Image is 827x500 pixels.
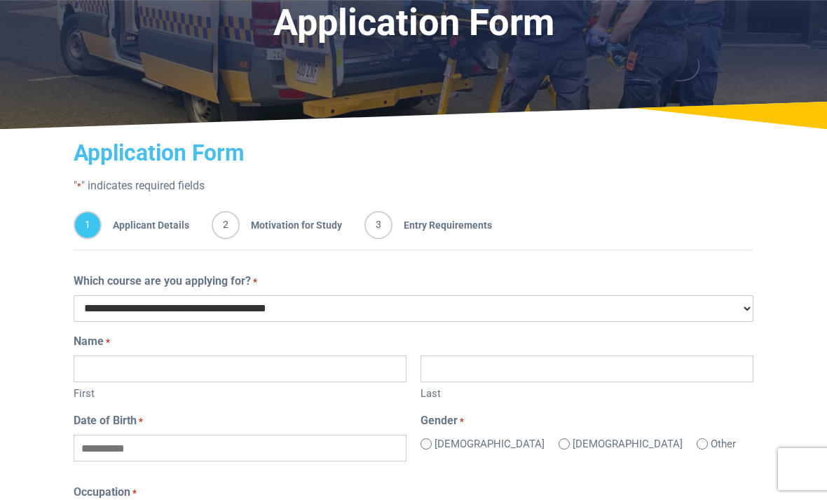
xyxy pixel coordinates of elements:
label: Date of Birth [74,412,143,429]
span: 2 [212,211,240,239]
span: 1 [74,211,102,239]
span: Entry Requirements [392,211,492,239]
label: [DEMOGRAPHIC_DATA] [573,436,683,452]
h1: Application Form [110,1,718,45]
label: Last [421,382,753,402]
p: " " indicates required fields [74,177,753,194]
label: Which course are you applying for? [74,273,257,290]
label: Other [711,436,736,452]
span: Applicant Details [102,211,189,239]
span: Motivation for Study [240,211,342,239]
h2: Application Form [74,140,753,166]
legend: Gender [421,412,753,429]
label: First [74,382,406,402]
legend: Name [74,333,753,350]
span: 3 [364,211,392,239]
label: [DEMOGRAPHIC_DATA] [435,436,545,452]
